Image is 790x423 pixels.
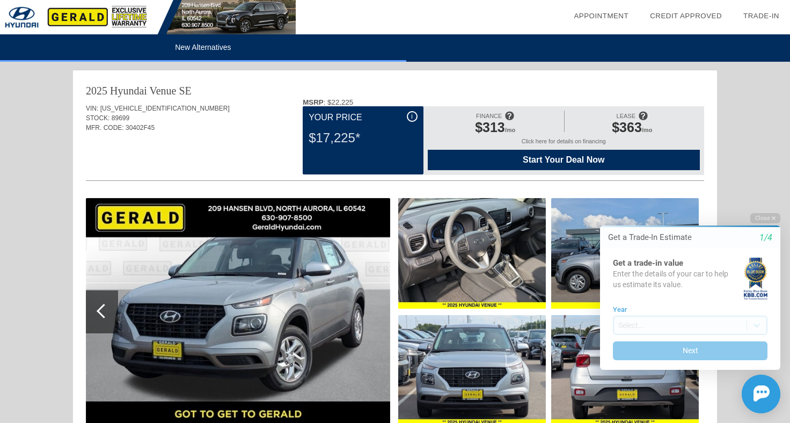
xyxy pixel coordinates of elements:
[743,12,779,20] a: Trade-In
[475,120,505,135] span: $313
[309,124,417,152] div: $17,225*
[407,111,418,122] div: i
[441,155,686,165] span: Start Your Deal Now
[577,203,790,423] iframe: Chat Assistance
[428,138,700,150] div: Click here for details on financing
[650,12,722,20] a: Credit Approved
[86,124,124,132] span: MFR. CODE:
[398,198,546,309] img: New-2025-Hyundai-Venue-SE-ID24219854035-aHR0cDovL2ltYWdlcy51bml0c2ludmVudG9yeS5jb20vdXBsb2Fkcy9wa...
[179,83,192,98] div: SE
[551,198,699,309] img: New-2025-Hyundai-Venue-SE-ID24219854041-aHR0cDovL2ltYWdlcy51bml0c2ludmVudG9yeS5jb20vdXBsb2Fkcy9wa...
[86,114,109,122] span: STOCK:
[309,111,417,124] div: Your Price
[303,98,324,106] b: MSRP
[476,113,502,119] span: FINANCE
[86,83,177,98] div: 2025 Hyundai Venue
[86,105,98,112] span: VIN:
[100,105,230,112] span: [US_VEHICLE_IDENTIFICATION_NUMBER]
[617,113,635,119] span: LEASE
[126,124,155,132] span: 30402F45
[612,120,642,135] span: $363
[112,114,129,122] span: 89699
[86,149,704,166] div: Quoted on [DATE] 1:18:26 PM
[570,120,694,138] div: /mo
[433,120,558,138] div: /mo
[303,98,704,106] div: : $22,225
[574,12,628,20] a: Appointment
